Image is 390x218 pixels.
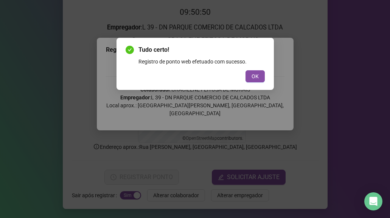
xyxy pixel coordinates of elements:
span: check-circle [126,46,134,54]
button: OK [245,70,265,82]
div: Open Intercom Messenger [364,192,382,210]
span: Tudo certo! [138,45,265,54]
span: OK [252,72,259,80]
div: Registro de ponto web efetuado com sucesso. [138,57,265,66]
